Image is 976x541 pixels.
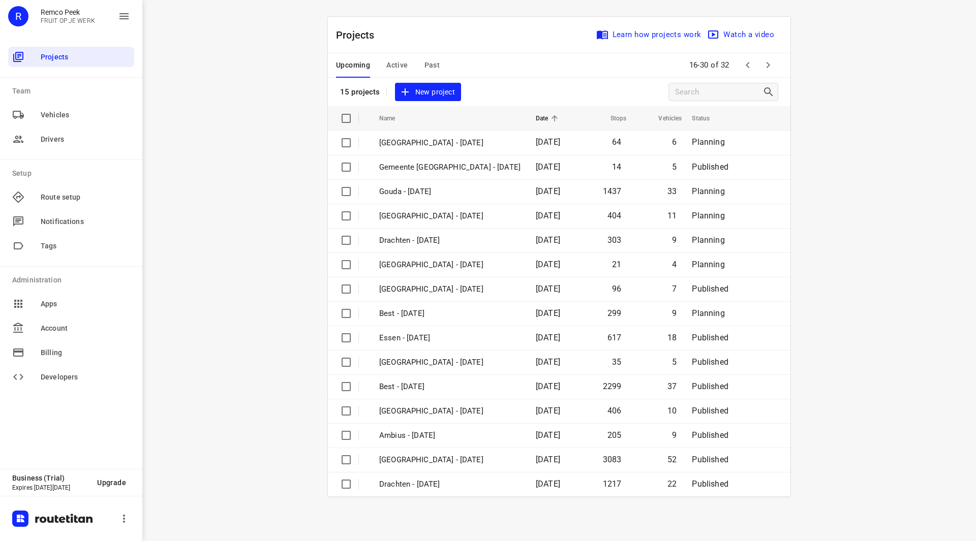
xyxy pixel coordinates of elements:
p: Projects [336,27,383,43]
span: [DATE] [536,333,560,342]
div: Drivers [8,129,134,149]
span: 617 [607,333,622,342]
span: 406 [607,406,622,416]
div: R [8,6,28,26]
span: 37 [667,381,677,391]
span: Published [692,455,728,464]
p: Antwerpen - Wednesday [379,137,521,149]
span: Upcoming [336,59,370,72]
span: [DATE] [536,186,560,196]
span: 1437 [603,186,622,196]
span: Billing [41,347,130,358]
span: Name [379,112,409,124]
span: [DATE] [536,284,560,294]
span: 6 [672,137,677,147]
span: Planning [692,137,724,147]
button: New project [395,83,461,102]
span: 5 [672,162,677,172]
span: Past [424,59,440,72]
span: Vehicles [645,112,682,124]
span: 7 [672,284,677,294]
span: [DATE] [536,406,560,416]
span: Drivers [41,134,130,145]
span: 14 [612,162,621,172]
span: 21 [612,260,621,269]
p: Ambius - [DATE] [379,430,521,441]
p: Remco Peek [41,8,95,16]
span: 9 [672,235,677,245]
p: Zwolle - Monday [379,454,521,466]
span: 3083 [603,455,622,464]
span: Published [692,333,728,342]
p: Gemeente Rotterdam - Wednesday [379,162,521,173]
input: Search projects [675,84,762,100]
span: Published [692,430,728,440]
span: Planning [692,235,724,245]
span: Planning [692,211,724,220]
p: Team [12,86,134,97]
p: Drachten - [DATE] [379,235,521,246]
span: 33 [667,186,677,196]
span: 22 [667,479,677,489]
span: Published [692,284,728,294]
p: Best - [DATE] [379,381,521,393]
span: Projects [41,52,130,62]
div: Route setup [8,187,134,207]
span: [DATE] [536,211,560,220]
p: Gouda - Tuesday [379,186,521,198]
div: Account [8,318,134,338]
span: Vehicles [41,110,130,120]
p: [GEOGRAPHIC_DATA] - [DATE] [379,259,521,271]
div: Developers [8,367,134,387]
span: Tags [41,241,130,251]
span: [DATE] [536,137,560,147]
span: Active [386,59,408,72]
span: Date [536,112,562,124]
div: Vehicles [8,105,134,125]
button: Upgrade [89,473,134,492]
span: Published [692,162,728,172]
p: Drachten - Monday [379,479,521,490]
p: [GEOGRAPHIC_DATA] - [DATE] [379,405,521,417]
div: Billing [8,342,134,363]
div: Search [762,86,778,98]
p: Administration [12,275,134,285]
span: Planning [692,260,724,269]
span: Published [692,406,728,416]
span: 10 [667,406,677,416]
span: 299 [607,308,622,318]
span: 205 [607,430,622,440]
span: Planning [692,308,724,318]
span: Route setup [41,192,130,203]
span: Developers [41,372,130,383]
span: 404 [607,211,622,220]
div: Projects [8,47,134,67]
div: Tags [8,236,134,256]
div: Notifications [8,211,134,232]
span: 4 [672,260,677,269]
span: 2299 [603,381,622,391]
span: Planning [692,186,724,196]
span: [DATE] [536,260,560,269]
span: [DATE] [536,479,560,489]
p: Gemeente Rotterdam - Tuesday [379,283,521,295]
span: 5 [672,357,677,367]
span: [DATE] [536,357,560,367]
span: New project [401,86,455,99]
span: 64 [612,137,621,147]
span: 96 [612,284,621,294]
span: [DATE] [536,162,560,172]
span: 303 [607,235,622,245]
span: 35 [612,357,621,367]
span: 9 [672,430,677,440]
span: 9 [672,308,677,318]
span: 11 [667,211,677,220]
span: Previous Page [738,55,758,75]
span: Stops [597,112,627,124]
p: [GEOGRAPHIC_DATA] - [DATE] [379,357,521,368]
p: Business (Trial) [12,474,89,482]
p: Essen - Monday [379,332,521,344]
span: Published [692,381,728,391]
span: Published [692,479,728,489]
p: Setup [12,168,134,179]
